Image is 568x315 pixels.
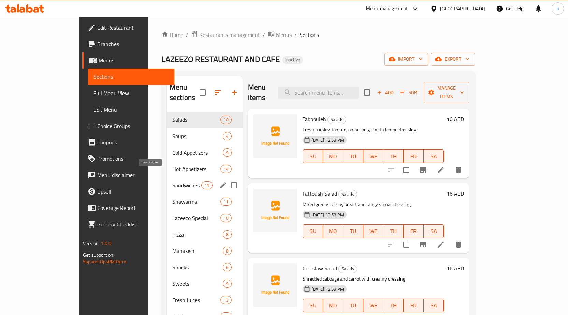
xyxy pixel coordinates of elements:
span: TH [386,152,401,161]
span: Sort items [396,87,424,98]
span: FR [406,226,421,236]
span: Menu disclaimer [97,171,169,179]
img: Fattoush Salad [253,189,297,232]
span: export [436,55,469,63]
span: Sort sections [210,84,226,101]
span: Shawarma [172,198,220,206]
button: delete [450,162,467,178]
div: Hot Appetizers14 [167,161,243,177]
span: 8 [223,248,231,254]
div: Fresh Juices [172,296,220,304]
button: delete [450,237,467,253]
button: SU [303,149,323,163]
button: TH [383,224,404,238]
span: Coleslaw Salad [303,263,337,273]
span: 10 [221,117,231,123]
span: Salads [339,265,357,273]
div: items [223,230,231,239]
button: TH [383,299,404,312]
span: TH [386,226,401,236]
div: Lazeezo Special [172,214,220,222]
span: 9 [223,281,231,287]
button: SU [303,224,323,238]
span: Sweets [172,280,223,288]
button: SA [424,299,444,312]
div: items [220,116,231,124]
div: Manakish [172,247,223,255]
input: search [278,87,359,99]
span: MO [326,301,340,311]
button: WE [363,149,383,163]
span: SA [426,152,441,161]
button: WE [363,299,383,312]
span: WE [366,301,381,311]
button: export [431,53,475,66]
button: TH [383,149,404,163]
span: [DATE] 12:58 PM [309,212,347,218]
span: Branches [97,40,169,48]
span: FR [406,152,421,161]
button: Add section [226,84,243,101]
li: / [186,31,188,39]
div: items [223,247,231,255]
img: Coleslaw Salad [253,263,297,307]
div: Salads10 [167,112,243,128]
a: Support.OpsPlatform [83,257,126,266]
button: Sort [399,87,421,98]
button: TU [343,299,363,312]
span: TU [346,226,361,236]
button: SA [424,224,444,238]
span: Promotions [97,155,169,163]
span: Cold Appetizers [172,148,223,157]
span: Select to update [399,163,413,177]
a: Menus [268,30,292,39]
h2: Menu items [248,82,270,103]
span: 11 [202,182,212,189]
div: items [223,132,231,140]
span: 10 [221,215,231,221]
a: Coupons [82,134,174,151]
h6: 16 AED [447,114,464,124]
div: items [220,198,231,206]
span: Version: [83,239,100,248]
a: Sections [88,69,174,85]
div: items [220,296,231,304]
span: 6 [223,264,231,271]
span: TH [386,301,401,311]
a: Edit Menu [88,101,174,118]
span: Menus [99,56,169,65]
div: items [201,181,212,189]
span: Restaurants management [199,31,260,39]
div: Inactive [282,56,303,64]
span: [DATE] 12:58 PM [309,286,347,292]
a: Restaurants management [191,30,260,39]
button: edit [218,180,228,190]
span: Get support on: [83,250,114,259]
span: Sort [400,89,419,97]
span: SU [306,152,320,161]
a: Choice Groups [82,118,174,134]
span: SU [306,301,320,311]
span: SA [426,226,441,236]
span: Sections [93,73,169,81]
h6: 16 AED [447,263,464,273]
button: MO [323,224,343,238]
div: Salads [327,116,346,124]
a: Edit menu item [437,241,445,249]
span: Coupons [97,138,169,146]
button: SA [424,149,444,163]
span: import [390,55,423,63]
span: Hot Appetizers [172,165,220,173]
span: SU [306,226,320,236]
span: Menus [276,31,292,39]
span: Manage items [429,84,464,101]
span: Fattoush Salad [303,188,337,199]
span: Select to update [399,238,413,252]
h6: 16 AED [447,189,464,198]
div: Manakish8 [167,243,243,259]
p: Fresh parsley, tomato, onion, bulgur with lemon dressing [303,126,444,134]
span: Snacks [172,263,223,271]
button: Add [374,87,396,98]
button: TU [343,149,363,163]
